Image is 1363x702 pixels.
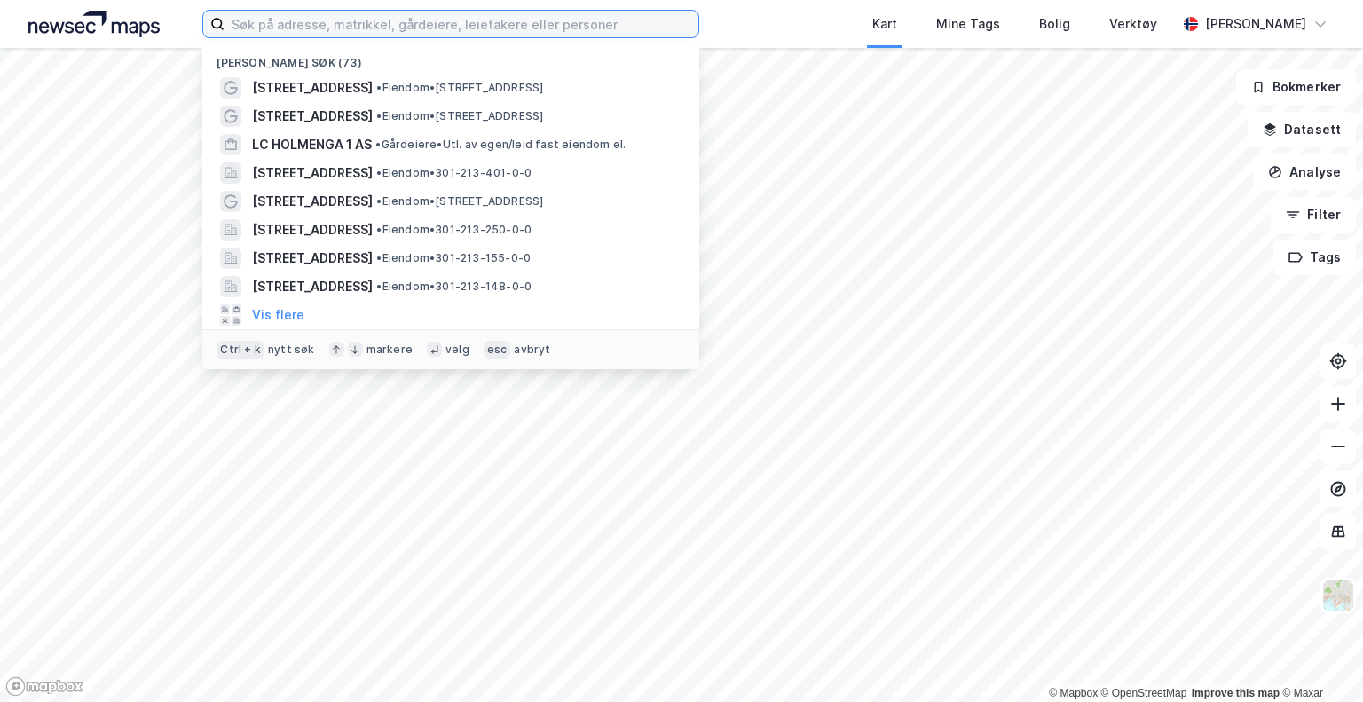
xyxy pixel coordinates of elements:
[252,304,304,326] button: Vis flere
[376,223,382,236] span: •
[376,280,382,293] span: •
[376,251,382,264] span: •
[484,341,511,359] div: esc
[202,42,699,74] div: [PERSON_NAME] søk (73)
[252,162,373,184] span: [STREET_ADDRESS]
[375,138,626,152] span: Gårdeiere • Utl. av egen/leid fast eiendom el.
[376,109,382,122] span: •
[376,81,382,94] span: •
[376,194,543,209] span: Eiendom • [STREET_ADDRESS]
[375,138,381,151] span: •
[1253,154,1356,190] button: Analyse
[936,13,1000,35] div: Mine Tags
[252,276,373,297] span: [STREET_ADDRESS]
[376,166,382,179] span: •
[217,341,264,359] div: Ctrl + k
[376,109,543,123] span: Eiendom • [STREET_ADDRESS]
[1274,617,1363,702] div: Kontrollprogram for chat
[376,280,532,294] span: Eiendom • 301-213-148-0-0
[376,223,532,237] span: Eiendom • 301-213-250-0-0
[1205,13,1306,35] div: [PERSON_NAME]
[252,106,373,127] span: [STREET_ADDRESS]
[1236,69,1356,105] button: Bokmerker
[252,77,373,99] span: [STREET_ADDRESS]
[376,166,532,180] span: Eiendom • 301-213-401-0-0
[1274,617,1363,702] iframe: Chat Widget
[1271,197,1356,233] button: Filter
[376,251,531,265] span: Eiendom • 301-213-155-0-0
[28,11,160,37] img: logo.a4113a55bc3d86da70a041830d287a7e.svg
[1192,687,1280,699] a: Improve this map
[1248,112,1356,147] button: Datasett
[1321,579,1355,612] img: Z
[252,219,373,241] span: [STREET_ADDRESS]
[268,343,315,357] div: nytt søk
[5,676,83,697] a: Mapbox homepage
[376,81,543,95] span: Eiendom • [STREET_ADDRESS]
[376,194,382,208] span: •
[1273,240,1356,275] button: Tags
[225,11,698,37] input: Søk på adresse, matrikkel, gårdeiere, leietakere eller personer
[445,343,469,357] div: velg
[252,248,373,269] span: [STREET_ADDRESS]
[872,13,897,35] div: Kart
[252,134,372,155] span: LC HOLMENGA 1 AS
[252,191,373,212] span: [STREET_ADDRESS]
[1109,13,1157,35] div: Verktøy
[1039,13,1070,35] div: Bolig
[366,343,413,357] div: markere
[1101,687,1187,699] a: OpenStreetMap
[514,343,550,357] div: avbryt
[1049,687,1098,699] a: Mapbox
